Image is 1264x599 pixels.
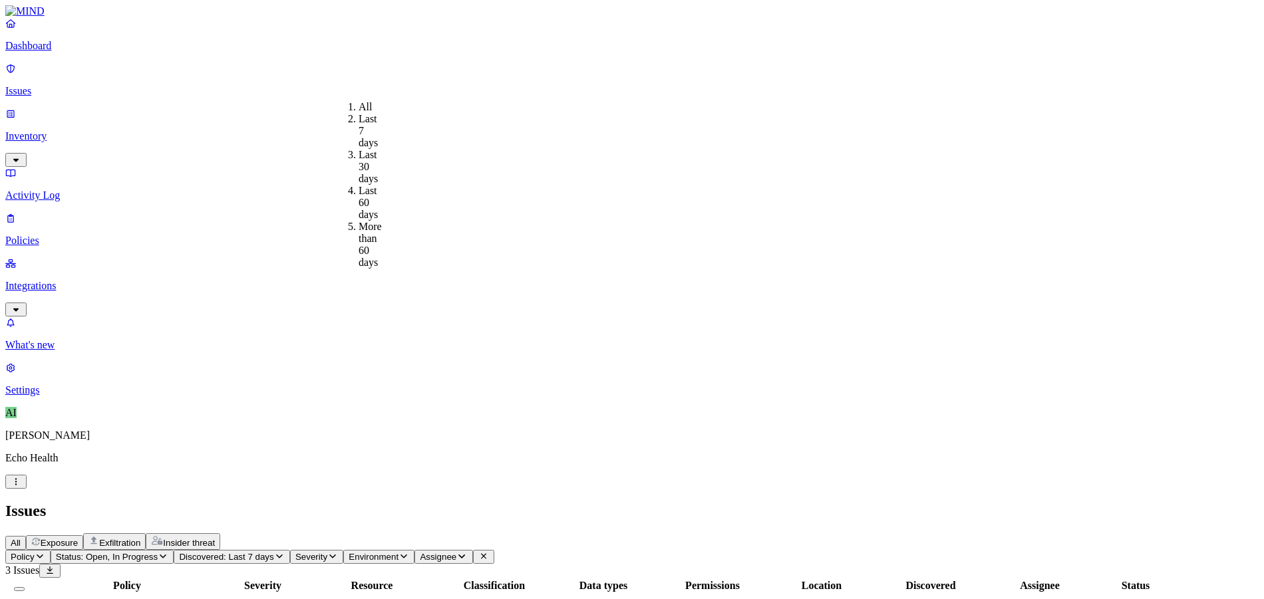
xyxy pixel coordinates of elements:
img: MIND [5,5,45,17]
p: What's new [5,339,1259,351]
span: Status: Open, In Progress [56,552,158,562]
span: Exfiltration [99,538,140,548]
p: Integrations [5,280,1259,292]
a: Settings [5,362,1259,396]
a: Issues [5,62,1259,97]
div: Location [768,580,875,592]
p: Policies [5,235,1259,247]
button: Select all [14,587,25,591]
p: Dashboard [5,40,1259,52]
div: Classification [441,580,548,592]
div: Resource [305,580,438,592]
span: 3 Issues [5,564,39,576]
p: [PERSON_NAME] [5,429,1259,441]
p: Echo Health [5,452,1259,464]
a: Inventory [5,108,1259,165]
span: Policy [11,552,35,562]
span: All [11,538,21,548]
div: Permissions [659,580,766,592]
a: Activity Log [5,167,1259,201]
p: Issues [5,85,1259,97]
span: Discovered: Last 7 days [179,552,273,562]
span: Insider threat [163,538,215,548]
div: Assignee [987,580,1093,592]
p: Activity Log [5,189,1259,201]
p: Inventory [5,130,1259,142]
div: Discovered [877,580,984,592]
a: What's new [5,316,1259,351]
span: Severity [295,552,327,562]
a: Policies [5,212,1259,247]
div: Severity [223,580,303,592]
div: Status [1096,580,1176,592]
div: Data types [550,580,657,592]
span: Environment [349,552,398,562]
h2: Issues [5,502,1259,520]
a: Dashboard [5,17,1259,52]
span: Exposure [41,538,78,548]
p: Settings [5,384,1259,396]
span: AI [5,407,17,418]
a: MIND [5,5,1259,17]
a: Integrations [5,257,1259,314]
span: Assignee [420,552,456,562]
div: Policy [34,580,220,592]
